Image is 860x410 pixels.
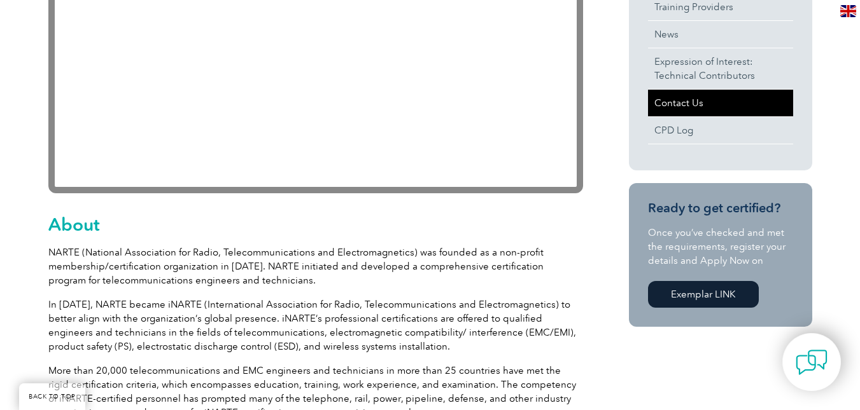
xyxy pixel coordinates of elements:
[648,200,793,216] h3: Ready to get certified?
[48,245,583,287] p: NARTE (National Association for Radio, Telecommunications and Electromagnetics) was founded as a ...
[840,5,856,17] img: en
[19,383,85,410] a: BACK TO TOP
[48,214,583,235] h2: About
[648,21,793,48] a: News
[648,48,793,89] a: Expression of Interest:Technical Contributors
[648,90,793,116] a: Contact Us
[648,117,793,144] a: CPD Log
[48,297,583,353] p: In [DATE], NARTE became iNARTE (International Association for Radio, Telecommunications and Elect...
[648,281,759,308] a: Exemplar LINK
[796,346,828,378] img: contact-chat.png
[648,226,793,268] p: Once you’ve checked and met the requirements, register your details and Apply Now on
